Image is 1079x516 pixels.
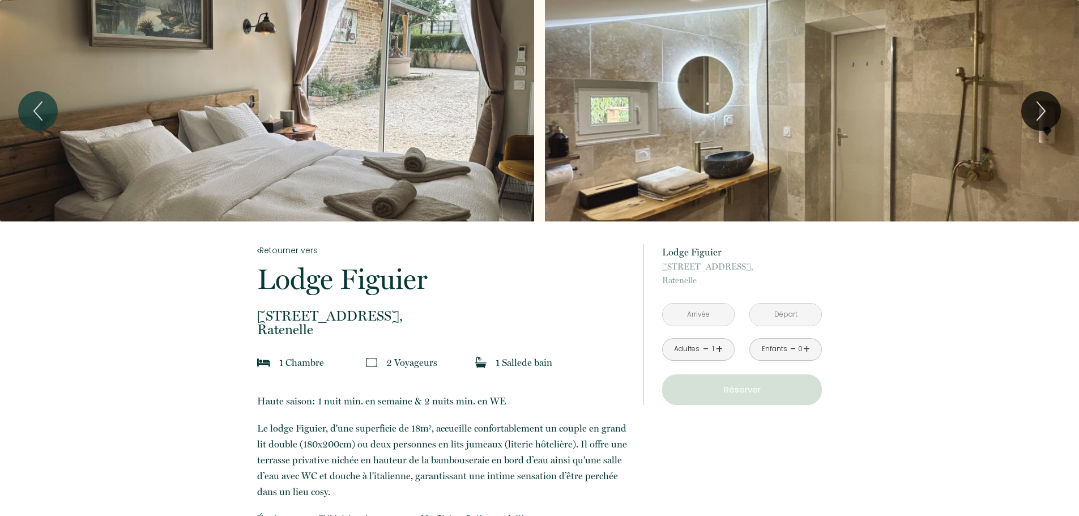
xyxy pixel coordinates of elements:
[703,340,709,358] a: -
[762,344,787,355] div: Enfants
[666,383,818,396] p: Réserver
[663,304,734,326] input: Arrivée
[257,309,629,336] p: Ratenelle
[257,265,629,293] p: Lodge Figuier
[662,244,822,260] p: Lodge Figuier
[710,344,716,355] div: 1
[662,260,822,274] span: [STREET_ADDRESS],
[386,355,437,370] p: 2 Voyageur
[674,344,700,355] div: Adultes
[18,91,58,131] button: Previous
[257,393,629,409] p: Haute saison: 1 nuit min. en semaine & 2 nuits min. en WE
[433,357,437,368] span: s
[662,260,822,287] p: Ratenelle
[1021,91,1061,131] button: Next
[750,304,821,326] input: Départ
[279,355,324,370] p: 1 Chambre
[662,374,822,405] button: Réserver
[790,340,796,358] a: -
[797,344,803,355] div: 0
[257,244,629,257] a: Retourner vers
[803,340,810,358] a: +
[716,340,723,358] a: +
[366,357,377,368] img: guests
[257,420,629,500] p: ​Le lodge Figuier, d'une superficie de 18m², accueille confortablement un couple en grand lit dou...
[257,309,629,323] span: [STREET_ADDRESS],
[496,355,552,370] p: 1 Salle de bain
